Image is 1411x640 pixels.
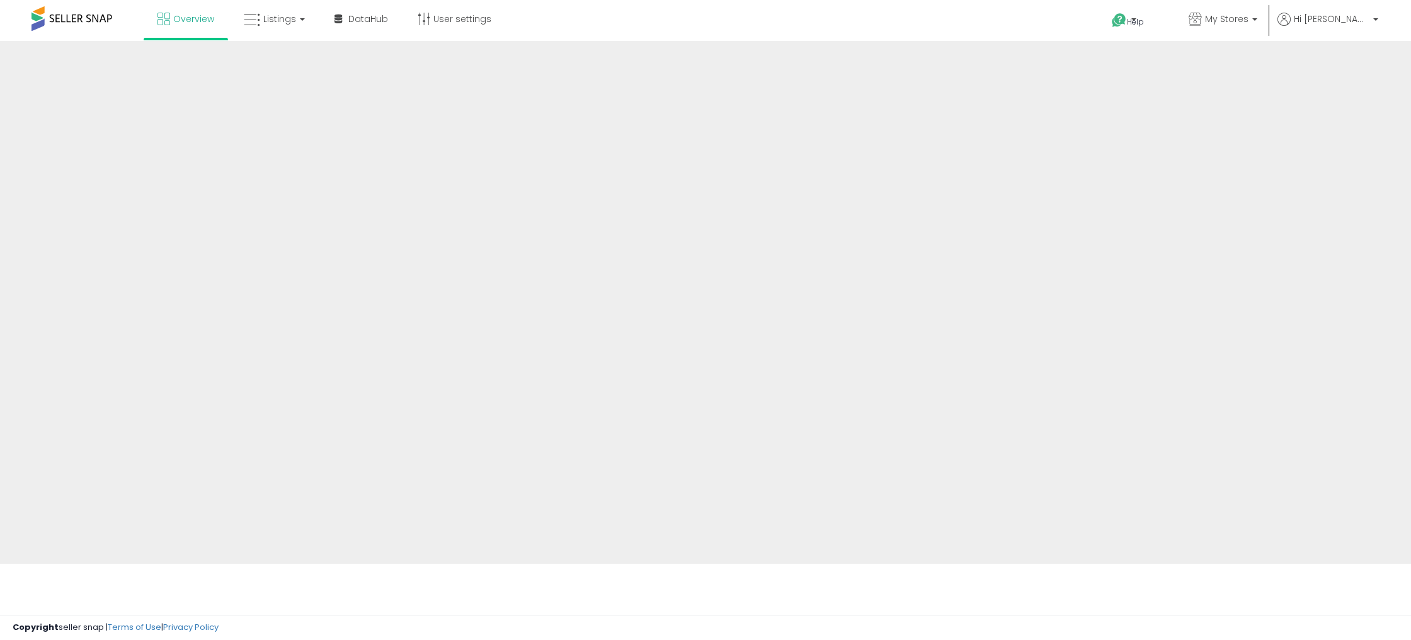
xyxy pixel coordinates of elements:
span: My Stores [1205,13,1248,25]
span: Overview [173,13,214,25]
a: Hi [PERSON_NAME] [1277,13,1378,41]
span: DataHub [348,13,388,25]
span: Hi [PERSON_NAME] [1294,13,1369,25]
span: Listings [263,13,296,25]
a: Help [1102,3,1168,41]
span: Help [1127,16,1144,27]
i: Get Help [1111,13,1127,28]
